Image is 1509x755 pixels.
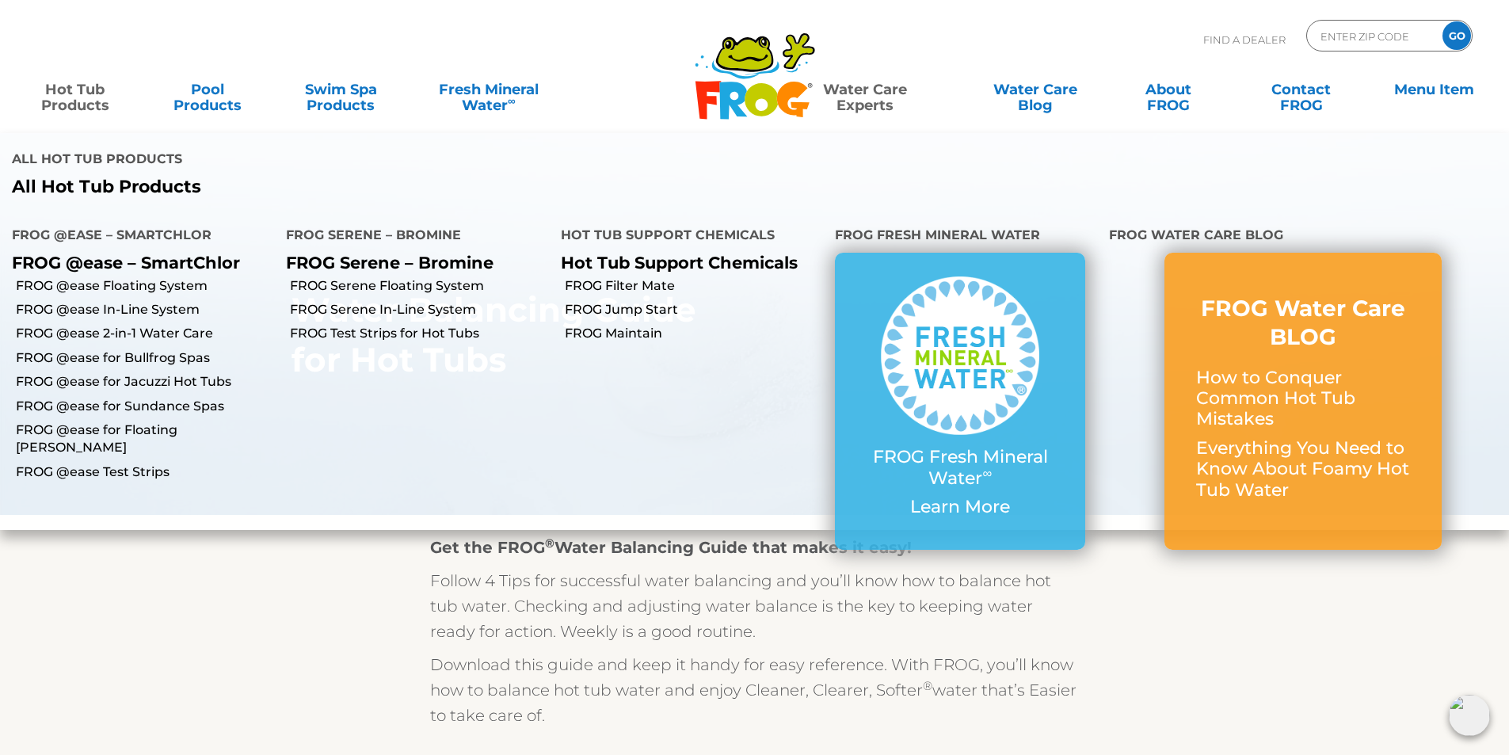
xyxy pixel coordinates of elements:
[12,145,743,177] h4: All Hot Tub Products
[16,301,274,318] a: FROG @ease In-Line System
[282,74,400,105] a: Swim SpaProducts
[976,74,1094,105] a: Water CareBlog
[982,465,992,481] sup: ∞
[16,463,274,481] a: FROG @ease Test Strips
[1319,25,1426,48] input: Zip Code Form
[561,221,811,253] h4: Hot Tub Support Chemicals
[16,325,274,342] a: FROG @ease 2-in-1 Water Care
[1242,74,1360,105] a: ContactFROG
[430,538,912,557] strong: Get the FROG Water Balancing Guide that makes it easy!
[1196,438,1410,501] p: Everything You Need to Know About Foamy Hot Tub Water
[769,74,961,105] a: Water CareExperts
[286,253,536,273] p: FROG Serene – Bromine
[149,74,267,105] a: PoolProducts
[867,447,1054,489] p: FROG Fresh Mineral Water
[12,253,262,273] p: FROG @ease – SmartChlor
[430,652,1080,728] p: Download this guide and keep it handy for easy reference. With FROG, you’ll know how to balance h...
[1109,221,1497,253] h4: FROG Water Care Blog
[565,277,823,295] a: FROG Filter Mate
[835,221,1085,253] h4: FROG Fresh Mineral Water
[290,301,548,318] a: FROG Serene In-Line System
[16,349,274,367] a: FROG @ease for Bullfrog Spas
[415,74,563,105] a: Fresh MineralWater∞
[867,276,1054,525] a: FROG Fresh Mineral Water∞ Learn More
[565,325,823,342] a: FROG Maintain
[286,221,536,253] h4: FROG Serene – Bromine
[12,221,262,253] h4: FROG @ease – SmartChlor
[16,277,274,295] a: FROG @ease Floating System
[1203,20,1286,59] p: Find A Dealer
[1375,74,1493,105] a: Menu Item
[1196,294,1410,509] a: FROG Water Care BLOG How to Conquer Common Hot Tub Mistakes Everything You Need to Know About Foa...
[561,253,798,273] a: Hot Tub Support Chemicals
[1196,294,1410,352] h3: FROG Water Care BLOG
[867,497,1054,517] p: Learn More
[430,568,1080,644] p: Follow 4 Tips for successful water balancing and you’ll know how to balance hot tub water. Checki...
[290,277,548,295] a: FROG Serene Floating System
[508,94,516,107] sup: ∞
[545,536,554,551] sup: ®
[12,177,743,197] a: All Hot Tub Products
[16,373,274,391] a: FROG @ease for Jacuzzi Hot Tubs
[923,678,932,693] sup: ®
[565,301,823,318] a: FROG Jump Start
[1449,695,1490,736] img: openIcon
[1442,21,1471,50] input: GO
[16,398,274,415] a: FROG @ease for Sundance Spas
[1109,74,1227,105] a: AboutFROG
[16,74,134,105] a: Hot TubProducts
[290,325,548,342] a: FROG Test Strips for Hot Tubs
[16,421,274,457] a: FROG @ease for Floating [PERSON_NAME]
[1196,368,1410,430] p: How to Conquer Common Hot Tub Mistakes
